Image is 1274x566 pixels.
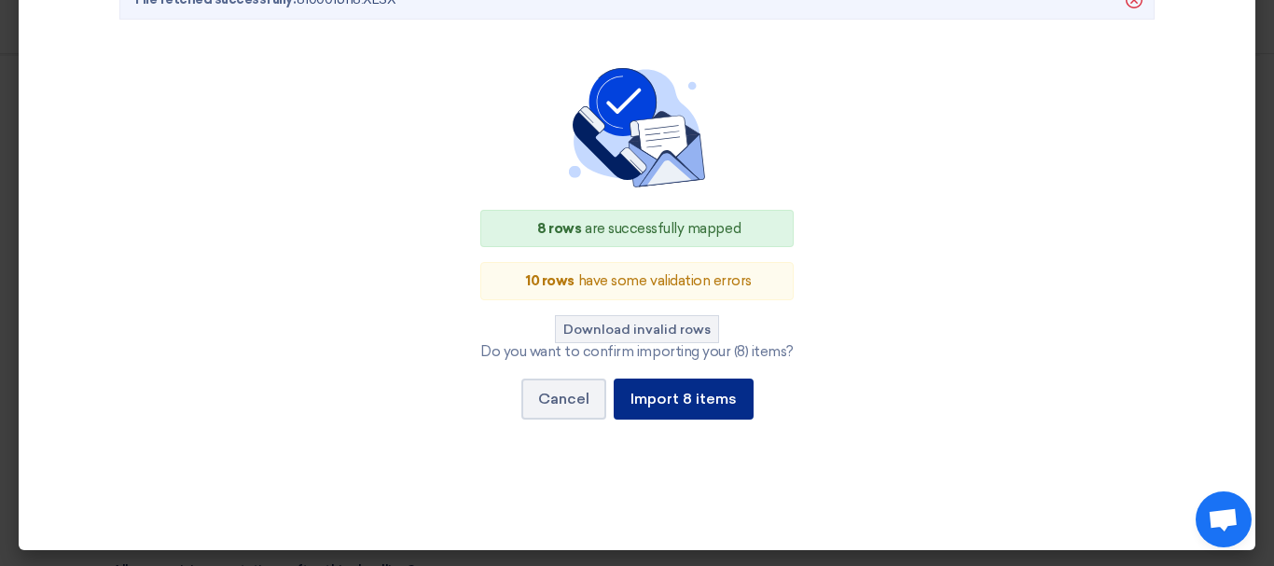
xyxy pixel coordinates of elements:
[614,379,754,420] button: Import 8 items
[480,262,794,300] div: have some validation errors
[537,220,581,237] span: 8 rows
[1196,491,1252,547] div: Open chat
[526,272,575,289] span: 10 rows
[562,68,712,187] img: confirm_importing.svg
[521,379,606,420] button: Cancel
[480,343,794,360] div: Do you want to confirm importing your (8) items?
[555,315,719,343] button: Download invalid rows
[480,210,794,248] div: are successfully mapped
